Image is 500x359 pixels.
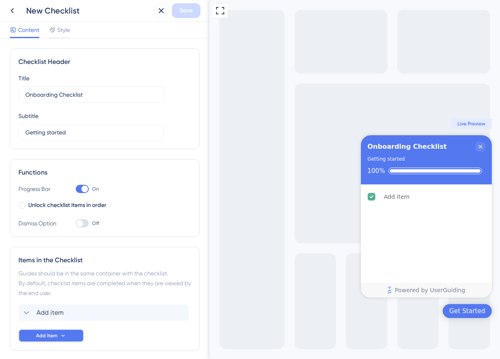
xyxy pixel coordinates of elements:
[36,332,57,339] span: Add Item
[92,186,99,192] span: On
[18,255,191,265] div: Items in the Checklist
[28,200,106,210] span: Unlock checklist items in order
[180,6,193,16] span: Save
[158,142,237,152] div: Onboarding Checklist
[158,155,195,163] div: Getting started
[25,128,157,137] input: Header 2
[18,329,84,342] button: Add Item
[151,184,282,282] div: Checklist items
[18,25,39,35] span: Content
[18,168,191,177] div: Functions
[92,220,99,227] span: Off
[36,308,64,318] span: Add item
[26,5,151,16] div: New Checklist
[174,192,200,202] div: Add item
[18,111,38,121] div: Subtitle
[151,283,282,298] div: Footer
[266,142,276,152] div: Close Checklist
[18,73,29,83] div: Title
[233,304,282,318] div: Open Get Started checklist
[18,57,191,67] div: Checklist Header
[155,188,279,206] div: Add item is complete.
[158,167,176,175] div: 100%
[240,307,276,315] div: Get Started
[158,167,276,175] div: Checklist progress: 100%
[151,135,282,298] div: Checklist Container
[18,218,59,228] div: Dismiss Option
[25,90,157,99] input: Header 1
[248,120,276,127] span: Live Preview
[18,268,191,298] div: Guides should be in the same container with the checklist. By default, checklist items are comple...
[185,285,256,295] span: Powered by UserGuiding
[18,184,59,194] div: Progress Bar
[57,25,70,35] span: Style
[172,3,200,18] button: Save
